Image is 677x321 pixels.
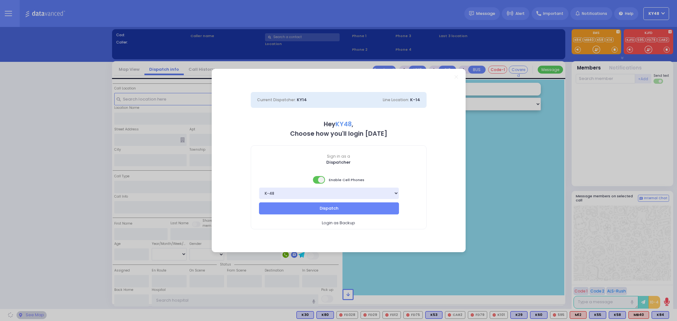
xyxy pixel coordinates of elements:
[335,120,352,128] span: KY48
[326,159,351,165] b: Dispatcher
[324,120,353,128] b: Hey ,
[251,154,426,159] span: Sign in as a
[290,129,387,138] b: Choose how you'll login [DATE]
[257,97,296,102] span: Current Dispatcher:
[297,97,307,103] span: KY14
[322,220,355,226] span: Login as Backup
[259,202,399,214] button: Dispatch
[455,75,458,79] a: Close
[313,175,364,184] span: Enable Cell Phones
[383,97,409,102] span: Line Location:
[410,97,420,103] span: K-14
